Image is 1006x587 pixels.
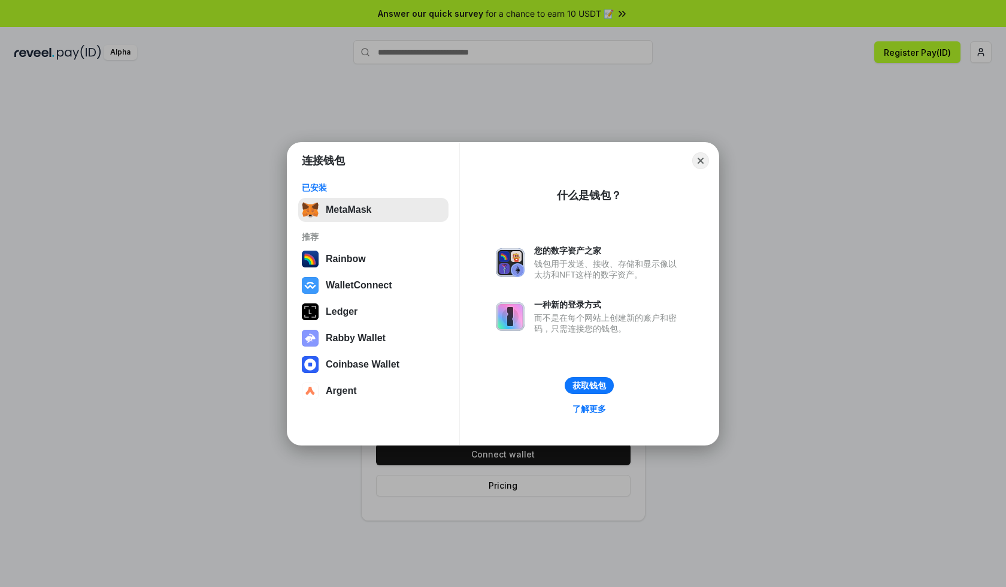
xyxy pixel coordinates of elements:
[572,404,606,414] div: 了解更多
[302,182,445,193] div: 已安装
[572,380,606,391] div: 获取钱包
[496,302,525,331] img: svg+xml,%3Csvg%20xmlns%3D%22http%3A%2F%2Fwww.w3.org%2F2000%2Fsvg%22%20fill%3D%22none%22%20viewBox...
[298,300,449,324] button: Ledger
[298,273,449,297] button: WalletConnect
[534,258,683,280] div: 钱包用于发送、接收、存储和显示像以太坊和NFT这样的数字资产。
[302,383,319,399] img: svg+xml,%3Csvg%20width%3D%2228%22%20height%3D%2228%22%20viewBox%3D%220%200%2028%2028%22%20fill%3D...
[557,188,622,203] div: 什么是钱包？
[326,254,366,264] div: Rainbow
[565,401,613,417] a: 了解更多
[326,386,357,396] div: Argent
[326,280,392,291] div: WalletConnect
[496,248,525,277] img: svg+xml,%3Csvg%20xmlns%3D%22http%3A%2F%2Fwww.w3.org%2F2000%2Fsvg%22%20fill%3D%22none%22%20viewBox...
[302,231,445,242] div: 推荐
[326,359,399,370] div: Coinbase Wallet
[326,333,386,344] div: Rabby Wallet
[298,247,449,271] button: Rainbow
[302,356,319,373] img: svg+xml,%3Csvg%20width%3D%2228%22%20height%3D%2228%22%20viewBox%3D%220%200%2028%2028%22%20fill%3D...
[302,330,319,347] img: svg+xml,%3Csvg%20xmlns%3D%22http%3A%2F%2Fwww.w3.org%2F2000%2Fsvg%22%20fill%3D%22none%22%20viewBox...
[302,251,319,267] img: svg+xml,%3Csvg%20width%3D%22120%22%20height%3D%22120%22%20viewBox%3D%220%200%20120%20120%22%20fil...
[302,201,319,218] img: svg+xml,%3Csvg%20fill%3D%22none%22%20height%3D%2233%22%20viewBox%3D%220%200%2035%2033%22%20width%...
[326,204,371,215] div: MetaMask
[534,299,683,310] div: 一种新的登录方式
[302,153,345,168] h1: 连接钱包
[534,312,683,334] div: 而不是在每个网站上创建新的账户和密码，只需连接您的钱包。
[534,245,683,256] div: 您的数字资产之家
[298,379,449,403] button: Argent
[298,326,449,350] button: Rabby Wallet
[298,353,449,377] button: Coinbase Wallet
[565,377,614,394] button: 获取钱包
[302,303,319,320] img: svg+xml,%3Csvg%20xmlns%3D%22http%3A%2F%2Fwww.w3.org%2F2000%2Fsvg%22%20width%3D%2228%22%20height%3...
[298,198,449,222] button: MetaMask
[326,306,357,317] div: Ledger
[302,277,319,294] img: svg+xml,%3Csvg%20width%3D%2228%22%20height%3D%2228%22%20viewBox%3D%220%200%2028%2028%22%20fill%3D...
[692,152,709,169] button: Close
